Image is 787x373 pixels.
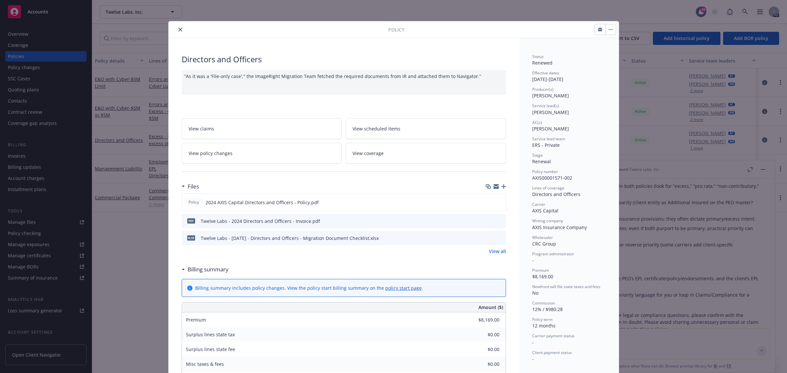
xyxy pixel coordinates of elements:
span: View scheduled items [353,125,400,132]
span: Policy term [532,317,553,322]
span: [PERSON_NAME] [532,126,569,132]
div: Files [182,182,199,191]
span: [PERSON_NAME] [532,92,569,99]
div: Directors and Officers [182,54,506,65]
span: Renewal [532,158,551,165]
span: 12% / $980.28 [532,306,563,312]
div: Directors and Officers [532,191,606,198]
input: 0.00 [461,359,503,369]
input: 0.00 [461,315,503,325]
div: Twelve Labs - 2024 Directors and Officers - Invoice.pdf [201,218,320,225]
span: View coverage [353,150,384,157]
a: View scheduled items [346,118,506,139]
span: Surplus lines state fee [186,346,235,352]
a: policy start page [385,285,422,291]
button: download file [487,199,492,206]
a: View policy changes [182,143,342,164]
span: 12 months [532,323,555,329]
span: Client payment status [532,350,572,355]
span: Carrier [532,202,545,207]
span: Stage [532,152,543,158]
span: Newfront will file state taxes and fees [532,284,600,289]
span: Premium [186,317,206,323]
span: xlsx [187,235,195,240]
span: - [532,356,534,362]
div: Billing summary [182,265,229,274]
div: Billing summary includes policy changes. View the policy start billing summary on the . [195,285,423,291]
button: download file [487,235,492,242]
span: Policy [388,26,404,33]
input: 0.00 [461,330,503,340]
div: [DATE] - [DATE] [532,70,606,83]
span: $8,169.00 [532,273,553,280]
span: AXIS00001571-002 [532,175,572,181]
span: Service lead team [532,136,565,142]
span: View policy changes [189,150,232,157]
h3: Billing summary [188,265,229,274]
span: AXIS Capital [532,207,558,214]
a: View all [489,248,506,255]
a: View coverage [346,143,506,164]
span: Surplus lines state tax [186,331,235,338]
button: download file [487,218,492,225]
button: preview file [497,218,503,225]
button: preview file [497,235,503,242]
span: Renewed [532,60,553,66]
span: Policy number [532,169,558,174]
div: “As it was a 'File-only case'," the ImageRight Migration Team fetched the required documents from... [182,70,506,95]
span: ERS - Private [532,142,560,148]
span: Policy [187,199,200,205]
span: Premium [532,267,549,273]
span: - [532,339,534,345]
span: Service lead(s) [532,103,559,108]
span: No [532,290,538,296]
span: AXIS Insurance Company [532,224,587,230]
input: 0.00 [461,344,503,354]
span: Misc taxes & fees [186,361,224,367]
a: View claims [182,118,342,139]
span: pdf [187,218,195,223]
span: Wholesaler [532,235,553,240]
span: Commission [532,300,555,306]
span: 2024 AXIS Capital Directors and Officers - Policy.pdf [206,199,319,206]
button: preview file [497,199,503,206]
span: CRC Group [532,241,556,247]
span: Producer(s) [532,87,554,92]
button: close [176,26,184,33]
span: - [532,257,534,263]
span: AC(s) [532,120,542,125]
span: Program administrator [532,251,574,257]
span: Status [532,54,544,59]
div: Twelve Labs - [DATE] - Directors and Officers - Migration Document Checklist.xlsx [201,235,379,242]
span: Carrier payment status [532,333,575,339]
span: View claims [189,125,214,132]
h3: Files [188,182,199,191]
span: Amount ($) [478,304,503,311]
span: Lines of coverage [532,185,564,191]
span: Effective dates [532,70,559,76]
span: [PERSON_NAME] [532,109,569,115]
span: Writing company [532,218,563,224]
